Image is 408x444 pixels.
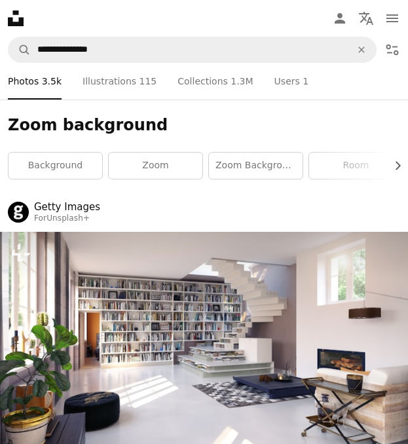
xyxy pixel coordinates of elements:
[327,5,353,31] a: Log in / Sign up
[8,37,377,63] form: Find visuals sitewide
[46,213,90,223] a: Unsplash+
[8,202,29,223] img: Go to Getty Images's profile
[347,37,376,62] button: Clear
[274,63,309,100] a: Users 1
[309,153,403,179] a: room
[9,153,102,179] a: background
[83,63,157,100] a: Illustrations 115
[34,200,100,213] a: Getty Images
[109,153,202,179] a: zoom
[303,74,308,88] span: 1
[209,153,303,179] a: zoom background office
[386,153,400,179] button: scroll list to the right
[34,213,100,224] div: For
[8,10,24,26] a: Home — Unsplash
[177,63,253,100] a: Collections 1.3M
[139,74,157,88] span: 115
[8,115,400,136] h1: Zoom background
[231,74,253,88] span: 1.3M
[9,37,31,62] button: Search Unsplash
[353,5,379,31] button: Language
[379,37,405,63] button: Filters
[379,5,405,31] button: Menu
